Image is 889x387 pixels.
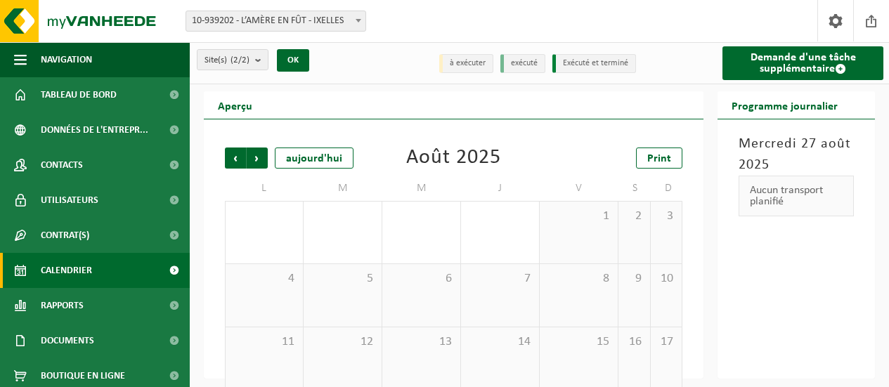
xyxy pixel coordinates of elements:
span: 13 [389,334,453,350]
span: Tableau de bord [41,77,117,112]
span: 17 [658,334,675,350]
span: Navigation [41,42,92,77]
span: 14 [468,334,532,350]
span: 7 [468,271,532,287]
td: J [461,176,540,201]
td: M [304,176,382,201]
span: 10-939202 - L’AMÈRE EN FÛT - IXELLES [186,11,365,31]
span: Calendrier [41,253,92,288]
li: exécuté [500,54,545,73]
span: Site(s) [205,50,249,71]
span: 2 [625,209,643,224]
a: Demande d'une tâche supplémentaire [722,46,883,80]
span: 9 [625,271,643,287]
span: Documents [41,323,94,358]
span: Utilisateurs [41,183,98,218]
span: 10 [658,271,675,287]
span: 12 [311,334,375,350]
span: Rapports [41,288,84,323]
span: 11 [233,334,296,350]
li: Exécuté et terminé [552,54,636,73]
span: Données de l'entrepr... [41,112,148,147]
div: Août 2025 [406,147,501,169]
span: Suivant [247,147,268,169]
span: 10-939202 - L’AMÈRE EN FÛT - IXELLES [186,11,366,32]
button: OK [277,49,309,72]
td: L [225,176,304,201]
td: V [540,176,618,201]
span: 6 [389,271,453,287]
span: 5 [311,271,375,287]
td: M [382,176,461,201]
td: S [618,176,651,201]
count: (2/2) [231,55,249,65]
button: Site(s)(2/2) [197,49,268,70]
span: 3 [658,209,675,224]
div: Aucun transport planifié [739,176,854,216]
div: aujourd'hui [275,147,353,169]
li: à exécuter [439,54,493,73]
span: Print [647,153,671,164]
td: D [651,176,683,201]
span: 15 [547,334,611,350]
span: Précédent [225,147,246,169]
span: 1 [547,209,611,224]
span: 16 [625,334,643,350]
span: 4 [233,271,296,287]
span: Contacts [41,147,83,183]
h2: Programme journalier [718,91,852,119]
a: Print [636,147,682,169]
span: 8 [547,271,611,287]
span: Contrat(s) [41,218,89,253]
h2: Aperçu [204,91,266,119]
h3: Mercredi 27 août 2025 [739,133,854,176]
